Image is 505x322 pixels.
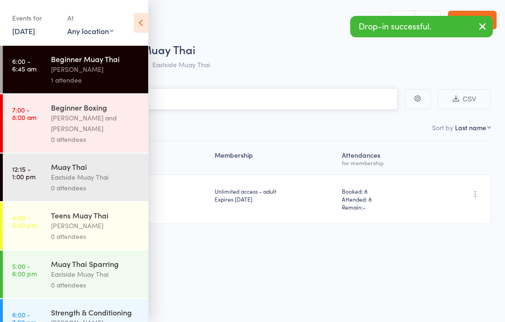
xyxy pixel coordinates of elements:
[448,11,497,29] a: Exit roll call
[51,269,140,280] div: Eastside Muay Thai
[67,10,114,26] div: At
[51,210,140,220] div: Teens Muay Thai
[438,89,491,109] button: CSV
[3,251,148,298] a: 5:00 -6:00 pmMuay Thai SparringEastside Muay Thai0 attendees
[12,214,37,229] time: 4:00 - 5:00 pm
[3,154,148,201] a: 12:15 -1:00 pmMuay ThaiEastside Muay Thai0 attendees
[152,60,210,69] span: Eastside Muay Thai
[3,202,148,250] a: 4:00 -5:00 pmTeens Muay Thai[PERSON_NAME]0 attendees
[12,165,36,180] time: 12:15 - 1:00 pm
[67,26,114,36] div: Any location
[51,280,140,290] div: 0 attendees
[12,10,58,26] div: Events for
[12,57,36,72] time: 6:00 - 6:45 am
[51,231,140,242] div: 0 attendees
[51,134,140,145] div: 0 attendees
[51,161,140,172] div: Muay Thai
[342,203,425,211] span: Remain:
[363,203,366,211] span: -
[51,64,140,75] div: [PERSON_NAME]
[211,146,338,170] div: Membership
[3,46,148,93] a: 6:00 -6:45 amBeginner Muay Thai[PERSON_NAME]1 attendee
[12,106,36,121] time: 7:00 - 8:00 am
[338,146,428,170] div: Atten­dances
[432,123,453,132] label: Sort by
[215,187,334,203] div: Unlimited access - adult
[51,182,140,193] div: 0 attendees
[51,102,140,112] div: Beginner Boxing
[342,160,425,166] div: for membership
[51,112,140,134] div: [PERSON_NAME] and [PERSON_NAME]
[215,195,334,203] div: Expires [DATE]
[12,262,37,277] time: 5:00 - 6:00 pm
[14,88,397,110] input: Search by name
[51,172,140,182] div: Eastside Muay Thai
[51,259,140,269] div: Muay Thai Sparring
[350,16,493,37] div: Drop-in successful.
[51,75,140,85] div: 1 attendee
[51,54,140,64] div: Beginner Muay Thai
[455,123,486,132] div: Last name
[342,187,425,195] span: Booked: 8
[3,94,148,153] a: 7:00 -8:00 amBeginner Boxing[PERSON_NAME] and [PERSON_NAME]0 attendees
[51,220,140,231] div: [PERSON_NAME]
[342,195,425,203] span: Attended: 8
[12,26,35,36] a: [DATE]
[51,307,140,317] div: Strength & Conditioning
